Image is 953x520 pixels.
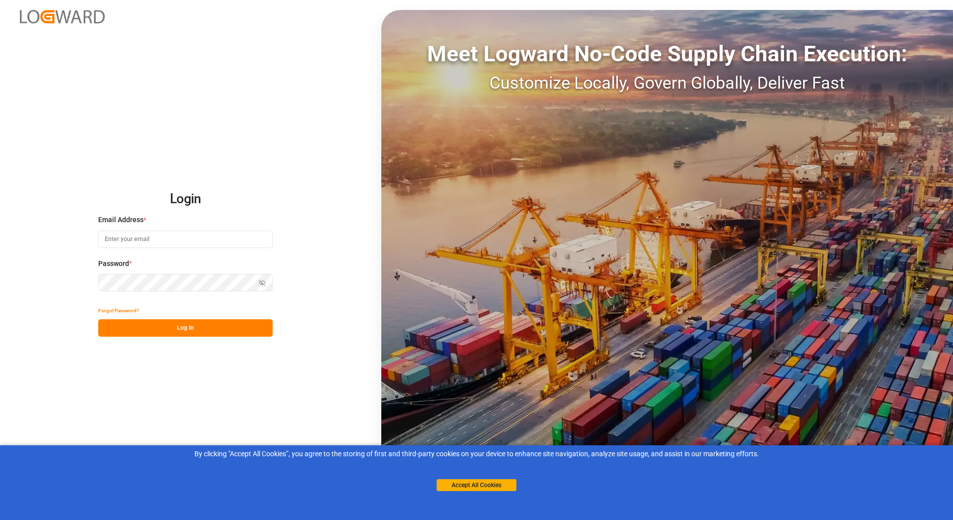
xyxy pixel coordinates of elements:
div: Customize Locally, Govern Globally, Deliver Fast [381,70,953,96]
input: Enter your email [98,231,273,248]
span: Password [98,259,129,269]
span: Email Address [98,215,144,225]
button: Forgot Password? [98,302,139,319]
button: Log In [98,319,273,337]
h2: Login [98,183,273,215]
div: By clicking "Accept All Cookies”, you agree to the storing of first and third-party cookies on yo... [7,449,946,459]
div: Meet Logward No-Code Supply Chain Execution: [381,37,953,70]
button: Accept All Cookies [437,479,516,491]
img: Logward_new_orange.png [20,10,105,23]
